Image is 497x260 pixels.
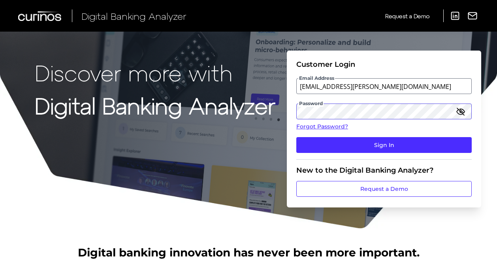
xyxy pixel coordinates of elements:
a: Request a Demo [296,181,472,197]
span: Request a Demo [385,13,429,19]
span: Digital Banking Analyzer [81,10,186,22]
div: Customer Login [296,60,472,69]
button: Sign In [296,137,472,153]
img: Curinos [18,11,62,21]
a: Request a Demo [385,9,429,23]
span: Email Address [298,75,335,81]
strong: Digital Banking Analyzer [35,92,275,119]
div: New to the Digital Banking Analyzer? [296,166,472,175]
p: Discover more with [35,60,275,85]
span: Password [298,100,324,107]
a: Forgot Password? [296,122,472,131]
h2: Digital banking innovation has never been more important. [78,245,420,260]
